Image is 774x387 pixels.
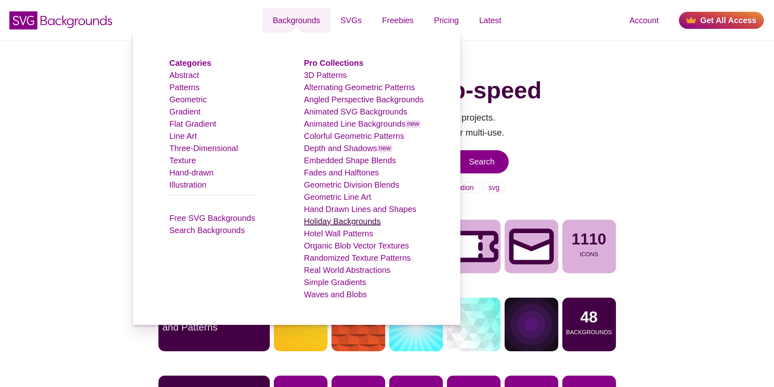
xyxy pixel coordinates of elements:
a: Flat Gradient [169,119,217,128]
a: Gradient [169,107,201,116]
a: Simple Gradients [304,278,366,287]
p: Backgrounds [566,329,612,335]
a: Animated SVG Backgrounds [304,107,408,116]
a: Hotel Wall Patterns [304,229,373,238]
img: repeating triangle pattern over sky blue gradient [447,298,501,351]
a: Geometric [169,95,207,104]
a: Abstract [169,71,199,80]
a: Patterns [169,83,199,92]
a: Geometric Division Blends [304,180,399,189]
img: purple target circles [505,298,558,351]
img: email icon [505,220,558,273]
a: Freebies [372,8,424,32]
a: Organic Blob Vector Textures [304,241,409,250]
a: Three-Dimensional [169,144,238,153]
a: Hand Drawn Lines and Shapes [304,205,416,214]
a: Fades and Halftones [304,168,379,177]
a: Randomized Texture Patterns [304,253,411,262]
a: SVGs [330,8,372,32]
a: Colorful Geometric Patterns [304,132,404,141]
a: 3D Patterns [304,71,347,80]
input: Search [455,150,509,173]
span: new [377,145,392,152]
a: Holiday Backgrounds [304,217,381,226]
a: Texture [169,156,196,165]
a: Backgrounds [262,8,330,32]
p: Icons [580,251,598,257]
p: 1110 [572,231,606,247]
a: svg [482,182,505,193]
p: Free SVG Backgrounds and Patterns [163,313,266,332]
a: Illustration [169,180,206,189]
a: Hand-drawn [169,168,214,177]
a: Real World Abstractions [304,266,390,275]
img: ticket icon [447,220,501,273]
p: 48 [580,309,598,325]
a: Search Backgrounds [169,226,245,235]
a: Geometric Line Art [304,192,371,201]
a: Animated Line Backgroundsnew [304,119,421,128]
a: Alternating Geometric Patterns [304,83,415,92]
a: Get All Access [679,12,764,29]
span: new [405,120,421,128]
a: Embedded Shape Blends [304,156,396,165]
a: Angled Perspective Backgrounds [304,95,424,104]
a: Categories [169,58,211,67]
a: Free SVG Backgrounds [169,214,255,223]
a: Account [619,8,669,32]
a: Waves and Blobs [304,290,367,299]
a: Pricing [424,8,469,32]
a: Depth and Shadowsnew [304,144,392,153]
a: Pro Collections [304,58,364,67]
a: Latest [469,8,511,32]
a: Line Art [169,132,197,141]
